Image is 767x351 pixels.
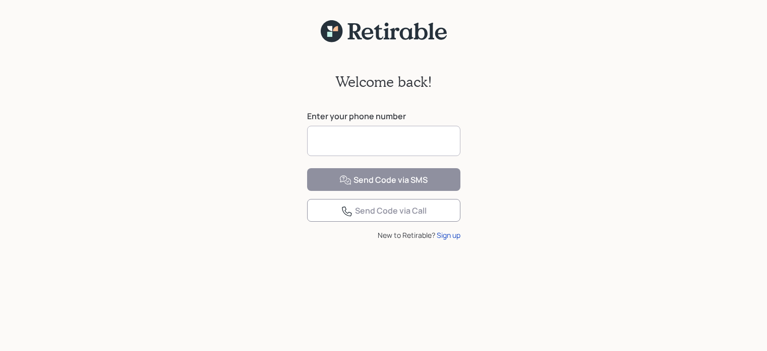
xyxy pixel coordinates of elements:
[307,168,460,191] button: Send Code via SMS
[339,174,428,186] div: Send Code via SMS
[335,73,432,90] h2: Welcome back!
[307,199,460,222] button: Send Code via Call
[307,111,460,122] label: Enter your phone number
[437,230,460,240] div: Sign up
[307,230,460,240] div: New to Retirable?
[341,205,427,217] div: Send Code via Call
